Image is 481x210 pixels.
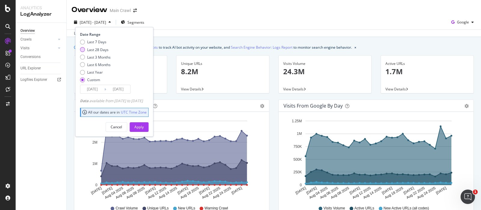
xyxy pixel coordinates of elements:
div: Last Year [87,70,103,75]
div: Date Range [80,32,147,37]
text: 750K [293,145,302,149]
text: 0 [95,183,97,187]
text: Aug 12 2025 [147,186,167,200]
text: 1M [297,132,302,136]
a: URL Explorer [20,65,62,72]
text: Aug 22 2025 [201,186,221,200]
div: LogAnalyzer [20,11,62,18]
a: Conversions [20,54,62,60]
p: 8.2M [181,66,265,77]
p: 24.3M [283,66,367,77]
div: Unique URLs [181,61,265,66]
div: Last 3 Months [80,55,111,60]
svg: A chart. [283,117,466,200]
div: Overview [72,5,107,15]
div: available from [DATE] to [DATE] [80,98,143,103]
div: Last 28 Days [87,47,109,52]
text: [DATE] [403,186,415,195]
div: Visits Volume [283,61,367,66]
div: We introduced 2 new report templates: to track AI bot activity on your website, and to monitor se... [80,44,352,50]
text: [DATE] [381,186,393,195]
text: Aug 04 2025 [308,186,328,200]
text: Aug 14 2025 [158,186,178,200]
text: 1.25M [292,119,302,123]
text: Aug 24 2025 [416,186,436,200]
text: 2M [92,140,97,145]
text: Aug 18 2025 [384,186,404,200]
div: Last 7 Days [87,39,106,44]
svg: A chart. [79,117,262,200]
div: Custom [80,77,111,82]
text: Aug 08 2025 [126,186,146,200]
span: [DATE] - [DATE] [80,20,106,25]
div: Conversions [20,54,41,60]
input: End Date [106,85,130,93]
a: UTC Time Zone [121,110,147,115]
text: [DATE] [305,186,317,195]
div: Custom [87,77,100,82]
text: 500K [293,157,302,162]
p: 1.7M [385,66,469,77]
text: Aug 08 2025 [330,186,350,200]
button: Cancel [106,122,127,132]
div: Last 6 Months [87,62,111,67]
iframe: Intercom live chat [461,190,475,204]
text: Aug 12 2025 [352,186,372,200]
div: Last 6 Months [80,62,111,67]
text: Aug 22 2025 [406,186,425,200]
text: [DATE] [231,186,243,195]
button: [DATE] - [DATE] [72,17,113,27]
div: Last 7 Days [80,39,111,44]
div: info banner [74,44,474,50]
div: arrow-right-arrow-left [133,8,137,13]
text: Aug 18 2025 [179,186,199,200]
div: Active URLs [385,61,469,66]
div: URL Explorer [20,65,41,72]
button: Google [449,17,476,27]
div: Visits [20,45,29,51]
span: 1 [473,190,478,194]
a: Logfiles Explorer [20,77,62,83]
text: [DATE] [90,186,102,195]
div: Last 3 Months [87,55,111,60]
text: 250K [293,170,302,174]
div: Last update [74,31,107,36]
a: Visits [20,45,56,51]
div: Visits from Google by day [283,103,343,109]
text: 0 [300,183,302,187]
text: [DATE] [144,186,156,195]
text: [DATE] [435,186,447,195]
a: Overview [20,28,62,34]
text: Aug 06 2025 [319,186,339,200]
a: Crawls [20,36,56,43]
input: Start Date [80,85,104,93]
text: Aug 14 2025 [363,186,382,200]
button: close banner [353,43,358,52]
div: Main Crawl [110,8,131,14]
div: Crawls [20,36,32,43]
text: Aug 04 2025 [104,186,124,200]
text: Aug 24 2025 [212,186,232,200]
button: Apply [130,122,149,132]
span: View Details [385,87,406,92]
div: Last Year [80,70,111,75]
text: Aug 06 2025 [115,186,135,200]
text: 1M [92,162,97,166]
div: Analytics [20,5,62,11]
text: [DATE] [295,186,307,195]
span: Data [80,98,89,103]
span: View Details [181,87,201,92]
div: gear [260,104,264,108]
text: [DATE] [101,186,113,195]
div: Last 28 Days [80,47,111,52]
span: Google [457,20,469,25]
span: Segments [127,20,144,25]
text: [DATE] [349,186,361,195]
a: Search Engine Behavior: Logs Report [231,44,293,50]
button: Segments [118,17,147,27]
text: [DATE] [177,186,189,195]
div: Logfiles Explorer [20,77,47,83]
div: Apply [134,124,144,129]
